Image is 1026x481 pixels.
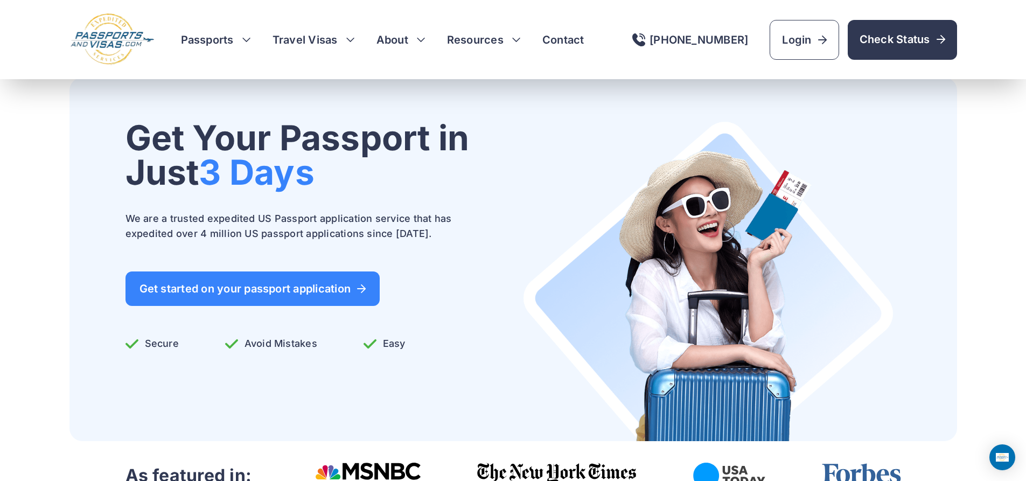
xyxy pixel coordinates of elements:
[225,336,317,351] p: Avoid Mistakes
[125,211,470,241] p: We are a trusted expedited US Passport application service that has expedited over 4 million US p...
[181,32,251,47] h3: Passports
[848,20,957,60] a: Check Status
[125,271,380,306] a: Get started on your passport application
[364,336,406,351] p: Easy
[125,336,179,351] p: Secure
[199,151,314,193] span: 3 Days
[522,121,894,441] img: Where can I get a Passport Near Me?
[139,283,366,294] span: Get started on your passport application
[376,32,408,47] a: About
[447,32,521,47] h3: Resources
[632,33,748,46] a: [PHONE_NUMBER]
[315,463,421,480] img: Msnbc
[273,32,355,47] h3: Travel Visas
[782,32,826,47] span: Login
[69,13,155,66] img: Logo
[989,444,1015,470] div: Open Intercom Messenger
[860,32,945,47] span: Check Status
[770,20,839,60] a: Login
[542,32,584,47] a: Contact
[125,121,470,190] h1: Get Your Passport in Just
